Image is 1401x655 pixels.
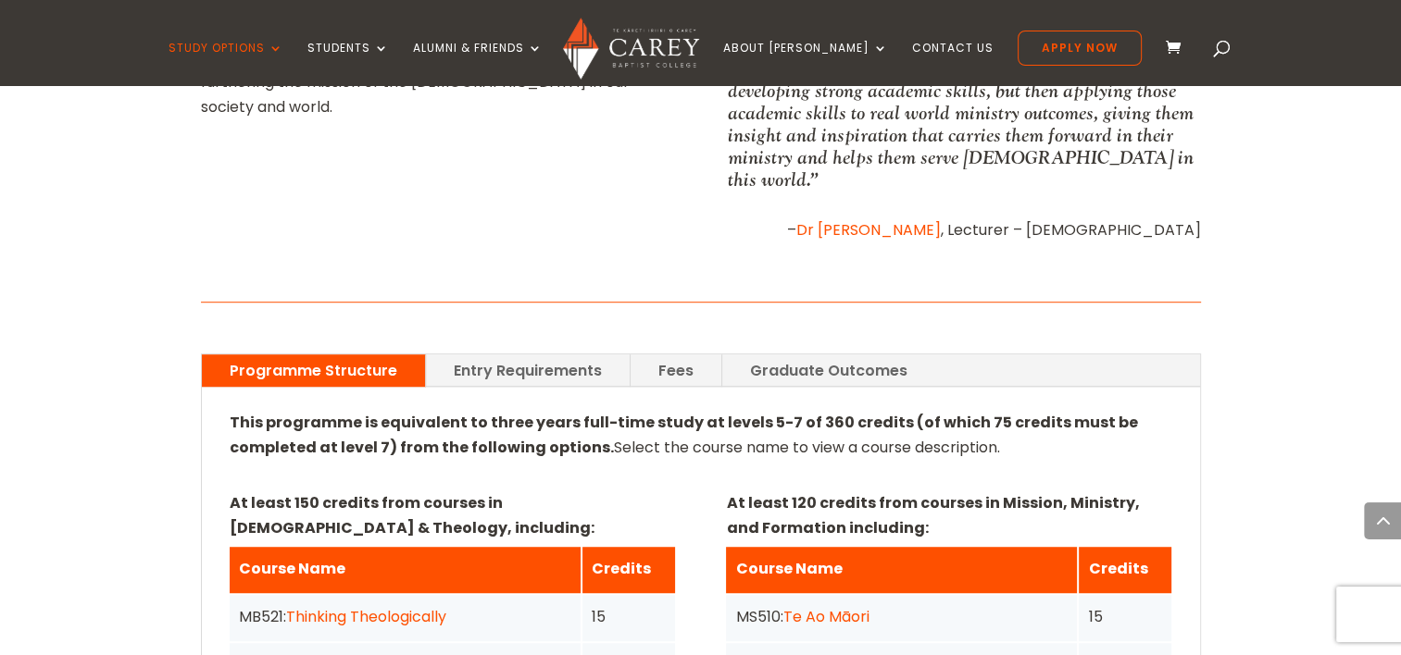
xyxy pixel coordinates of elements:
a: Fees [631,354,721,387]
div: 15 [1088,604,1162,629]
a: Graduate Outcomes [722,354,935,387]
div: Credits [592,556,666,581]
a: Thinking Theologically [286,606,446,627]
a: Dr [PERSON_NAME] [795,219,940,241]
div: Credits [1088,556,1162,581]
a: Study Options [169,42,283,85]
a: Students [307,42,389,85]
a: Alumni & Friends [413,42,543,85]
p: “I just want to tell you how amazing it is for me as, as a lecturer to see our students go throug... [728,35,1200,191]
a: Programme Structure [202,354,425,387]
a: About [PERSON_NAME] [723,42,888,85]
div: Course Name [239,556,571,581]
div: MS510: [735,604,1068,629]
a: Contact Us [912,42,994,85]
img: Carey Baptist College [563,18,699,80]
div: MB521: [239,604,571,629]
span: Select the course name to view a course description. [230,412,1138,458]
div: 15 [592,604,666,629]
a: Te Ao Māori [782,606,869,627]
div: Course Name [735,556,1068,581]
strong: This programme is equivalent to three years full-time study at levels 5-7 of 360 credits (of whic... [230,412,1138,458]
a: Entry Requirements [426,354,630,387]
a: Apply Now [1018,31,1142,66]
p: At least 150 credits from courses in [DEMOGRAPHIC_DATA] & Theology, including: [230,490,675,540]
p: – , Lecturer – [DEMOGRAPHIC_DATA] [728,217,1200,242]
p: At least 120 credits from courses in Mission, Ministry, and Formation including: [726,490,1171,540]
